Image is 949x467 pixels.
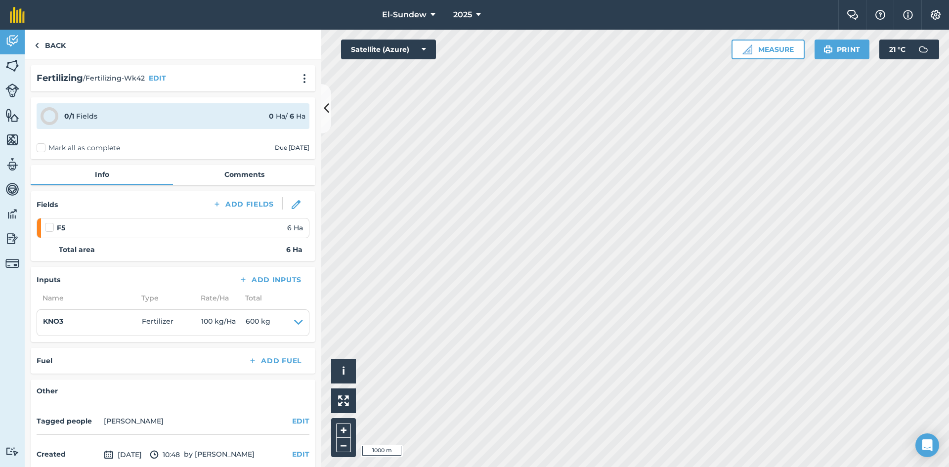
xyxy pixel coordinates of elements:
button: EDIT [149,73,166,84]
img: svg+xml;base64,PD94bWwgdmVyc2lvbj0iMS4wIiBlbmNvZGluZz0idXRmLTgiPz4KPCEtLSBHZW5lcmF0b3I6IEFkb2JlIE... [5,84,19,97]
h2: Fertilizing [37,71,83,85]
li: [PERSON_NAME] [104,416,164,426]
img: Two speech bubbles overlapping with the left bubble in the forefront [847,10,859,20]
span: i [342,365,345,377]
summary: KNO3Fertilizer100 kg/Ha600 kg [43,316,303,330]
img: svg+xml;base64,PD94bWwgdmVyc2lvbj0iMS4wIiBlbmNvZGluZz0idXRmLTgiPz4KPCEtLSBHZW5lcmF0b3I6IEFkb2JlIE... [5,157,19,172]
h4: Tagged people [37,416,100,426]
img: svg+xml;base64,PD94bWwgdmVyc2lvbj0iMS4wIiBlbmNvZGluZz0idXRmLTgiPz4KPCEtLSBHZW5lcmF0b3I6IEFkb2JlIE... [104,449,114,461]
button: 21 °C [879,40,939,59]
span: Type [135,293,195,303]
span: 6 Ha [287,222,303,233]
a: Info [31,165,173,184]
span: [DATE] [104,449,142,461]
h4: Created [37,449,100,460]
img: svg+xml;base64,PHN2ZyB4bWxucz0iaHR0cDovL3d3dy53My5vcmcvMjAwMC9zdmciIHdpZHRoPSI1NiIgaGVpZ2h0PSI2MC... [5,108,19,123]
strong: 0 [269,112,274,121]
img: A question mark icon [874,10,886,20]
img: fieldmargin Logo [10,7,25,23]
h4: Other [37,385,309,396]
h4: Fields [37,199,58,210]
strong: 6 Ha [286,244,302,255]
img: svg+xml;base64,PHN2ZyB4bWxucz0iaHR0cDovL3d3dy53My5vcmcvMjAwMC9zdmciIHdpZHRoPSI1NiIgaGVpZ2h0PSI2MC... [5,132,19,147]
span: Name [37,293,135,303]
h4: KNO3 [43,316,142,327]
span: 600 kg [246,316,270,330]
img: svg+xml;base64,PD94bWwgdmVyc2lvbj0iMS4wIiBlbmNvZGluZz0idXRmLTgiPz4KPCEtLSBHZW5lcmF0b3I6IEFkb2JlIE... [5,231,19,246]
button: EDIT [292,416,309,426]
h4: Inputs [37,274,60,285]
img: svg+xml;base64,PD94bWwgdmVyc2lvbj0iMS4wIiBlbmNvZGluZz0idXRmLTgiPz4KPCEtLSBHZW5lcmF0b3I6IEFkb2JlIE... [5,256,19,270]
strong: 0 / 1 [64,112,74,121]
button: – [336,438,351,452]
img: svg+xml;base64,PHN2ZyB3aWR0aD0iMTgiIGhlaWdodD0iMTgiIHZpZXdCb3g9IjAgMCAxOCAxOCIgZmlsbD0ibm9uZSIgeG... [292,200,301,209]
div: Fields [64,111,97,122]
span: Total [239,293,262,303]
div: Open Intercom Messenger [915,433,939,457]
span: 10:48 [150,449,180,461]
button: + [336,423,351,438]
img: svg+xml;base64,PD94bWwgdmVyc2lvbj0iMS4wIiBlbmNvZGluZz0idXRmLTgiPz4KPCEtLSBHZW5lcmF0b3I6IEFkb2JlIE... [5,207,19,221]
img: svg+xml;base64,PHN2ZyB4bWxucz0iaHR0cDovL3d3dy53My5vcmcvMjAwMC9zdmciIHdpZHRoPSI5IiBoZWlnaHQ9IjI0Ii... [35,40,39,51]
img: svg+xml;base64,PD94bWwgdmVyc2lvbj0iMS4wIiBlbmNvZGluZz0idXRmLTgiPz4KPCEtLSBHZW5lcmF0b3I6IEFkb2JlIE... [5,34,19,48]
span: 2025 [453,9,472,21]
a: Comments [173,165,315,184]
button: Add Inputs [231,273,309,287]
img: svg+xml;base64,PHN2ZyB4bWxucz0iaHR0cDovL3d3dy53My5vcmcvMjAwMC9zdmciIHdpZHRoPSIxOSIgaGVpZ2h0PSIyNC... [823,43,833,55]
span: 21 ° C [889,40,906,59]
img: svg+xml;base64,PD94bWwgdmVyc2lvbj0iMS4wIiBlbmNvZGluZz0idXRmLTgiPz4KPCEtLSBHZW5lcmF0b3I6IEFkb2JlIE... [5,447,19,456]
strong: Total area [59,244,95,255]
button: Satellite (Azure) [341,40,436,59]
img: svg+xml;base64,PHN2ZyB4bWxucz0iaHR0cDovL3d3dy53My5vcmcvMjAwMC9zdmciIHdpZHRoPSIxNyIgaGVpZ2h0PSIxNy... [903,9,913,21]
img: svg+xml;base64,PD94bWwgdmVyc2lvbj0iMS4wIiBlbmNvZGluZz0idXRmLTgiPz4KPCEtLSBHZW5lcmF0b3I6IEFkb2JlIE... [5,182,19,197]
img: svg+xml;base64,PD94bWwgdmVyc2lvbj0iMS4wIiBlbmNvZGluZz0idXRmLTgiPz4KPCEtLSBHZW5lcmF0b3I6IEFkb2JlIE... [913,40,933,59]
strong: 6 [290,112,294,121]
a: Back [25,30,76,59]
span: El-Sundew [382,9,427,21]
span: Rate/ Ha [195,293,239,303]
img: A cog icon [930,10,942,20]
button: Print [815,40,870,59]
img: Four arrows, one pointing top left, one top right, one bottom right and the last bottom left [338,395,349,406]
button: Add Fuel [240,354,309,368]
button: i [331,359,356,383]
img: Ruler icon [742,44,752,54]
button: Measure [732,40,805,59]
span: / Fertilizing-Wk42 [83,73,145,84]
h4: Fuel [37,355,52,366]
span: 100 kg / Ha [201,316,246,330]
img: svg+xml;base64,PHN2ZyB4bWxucz0iaHR0cDovL3d3dy53My5vcmcvMjAwMC9zdmciIHdpZHRoPSI1NiIgaGVpZ2h0PSI2MC... [5,58,19,73]
strong: F5 [57,222,65,233]
button: Add Fields [205,197,282,211]
button: EDIT [292,449,309,460]
span: Fertilizer [142,316,201,330]
img: svg+xml;base64,PD94bWwgdmVyc2lvbj0iMS4wIiBlbmNvZGluZz0idXRmLTgiPz4KPCEtLSBHZW5lcmF0b3I6IEFkb2JlIE... [150,449,159,461]
label: Mark all as complete [37,143,120,153]
div: Ha / Ha [269,111,305,122]
div: Due [DATE] [275,144,309,152]
img: svg+xml;base64,PHN2ZyB4bWxucz0iaHR0cDovL3d3dy53My5vcmcvMjAwMC9zdmciIHdpZHRoPSIyMCIgaGVpZ2h0PSIyNC... [299,74,310,84]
